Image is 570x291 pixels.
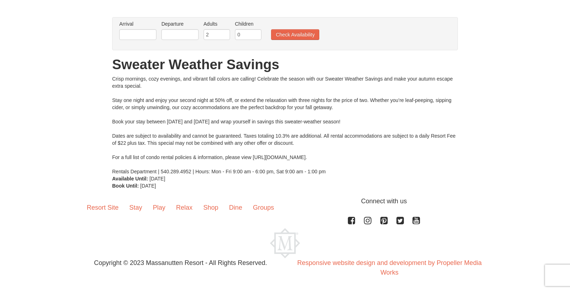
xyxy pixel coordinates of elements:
a: Responsive website design and development by Propeller Media Works [297,259,481,276]
img: Massanutten Resort Logo [270,228,300,258]
label: Children [235,20,261,27]
a: Stay [124,196,147,219]
a: Dine [224,196,247,219]
p: Connect with us [81,196,489,206]
a: Play [147,196,171,219]
label: Adults [204,20,230,27]
label: Departure [161,20,199,27]
a: Resort Site [81,196,124,219]
button: Check Availability [271,29,319,40]
label: Arrival [119,20,156,27]
strong: Available Until: [112,176,148,182]
a: Shop [198,196,224,219]
span: [DATE] [140,183,156,189]
p: Copyright © 2023 Massanutten Resort - All Rights Reserved. [76,258,285,268]
strong: Book Until: [112,183,139,189]
a: Groups [247,196,279,219]
div: Crisp mornings, cozy evenings, and vibrant fall colors are calling! Celebrate the season with our... [112,75,458,175]
h1: Sweater Weather Savings [112,57,458,72]
span: [DATE] [150,176,165,182]
a: Relax [171,196,198,219]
